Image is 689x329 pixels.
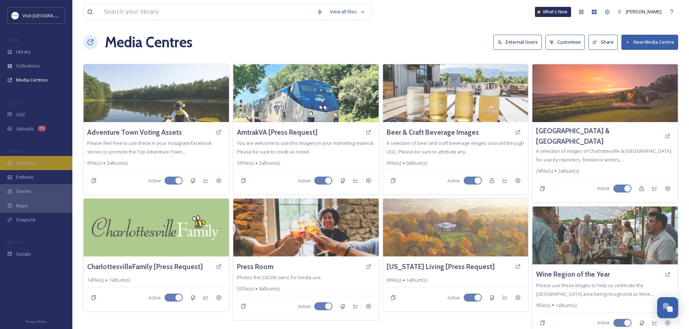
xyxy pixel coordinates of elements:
[536,168,553,174] span: 24 file(s)
[87,127,182,138] a: Adventure Town Voting Assets
[87,140,212,155] span: Please feel free to use these in your Instagram/Facebook stories to promote the Top Adventure Tow...
[536,282,654,297] span: Please use these images to help us celebrate the [GEOGRAPHIC_DATA] area being recognized as Wine...
[26,319,47,324] span: Privacy Policy
[237,261,273,272] a: Press Room
[16,125,34,132] span: Uploads
[536,269,610,280] a: Wine Region of the Year
[105,31,192,53] h1: Media Centres
[259,160,280,166] span: 2 album(s)
[16,111,26,118] span: UGC
[447,177,460,184] span: Active
[493,35,545,49] a: External Users
[536,148,671,163] span: A selection of images of Charlottesville & [GEOGRAPHIC_DATA] for use by reporters, freelance writ...
[545,35,589,49] a: Customise
[7,37,20,43] span: MEDIA
[84,64,229,122] img: Canoeing%20on%20the%20Montfair%20Lake%20J%20Looney-1600%20%281%29.jpg
[12,12,19,19] img: Circle%20Logo.png
[326,5,369,19] a: View all files
[16,62,40,69] span: Collections
[447,294,460,301] span: Active
[7,239,22,245] span: SOCIALS
[657,297,678,318] button: Open Chat
[38,126,46,131] div: 75
[84,199,229,256] img: green_CvilleFamilyLogo_web.jpg
[387,277,401,283] span: 6 file(s)
[16,160,35,166] span: Galleries
[556,302,577,309] span: 1 album(s)
[621,35,678,49] button: New Media Centre
[109,277,130,283] span: 1 album(s)
[597,185,610,192] span: Active
[387,140,524,155] span: A selection of beer and craft beverage images sourced through UGC. Please be sure to attribute an...
[237,160,254,166] span: 33 file(s)
[237,140,374,155] span: You are welcome to use this imagery in your marketing material. Please be sure to credit as noted.
[614,5,665,19] a: [PERSON_NAME]
[493,35,542,49] button: External Users
[100,4,313,20] input: Search your library
[148,177,161,184] span: Active
[383,199,528,256] img: Monticello%20aerial%2002-LP%20big.jpg
[383,64,528,122] img: 7988958cc2438de5aadc4b9127402b8aa8d50d575e636ccab61cafb63c49c37f.jpg
[387,261,495,272] a: [US_STATE] Living [Press Request]
[16,188,31,195] span: Stories
[87,261,203,272] a: CharlottesvilleFamily [Press Request]
[406,160,427,166] span: 0 album(s)
[148,294,161,301] span: Active
[87,277,104,283] span: 14 file(s)
[532,64,678,122] img: Pippin%20Hill%20Sunset%20Shoot-6%20(1).jpg
[298,177,311,184] span: Active
[16,77,48,83] span: Media Centres
[107,160,128,166] span: 2 album(s)
[237,274,321,281] span: Photos the CACVB owns for media use
[7,100,23,105] span: COLLECT
[237,127,318,138] a: AmtrakVA [Press Request]
[532,207,678,264] img: Monticello%20Wine%20Week%20at%20Eastwood%20Farm%20and%20Winery
[87,160,102,166] span: 6 file(s)
[26,317,47,325] a: Privacy Policy
[22,12,78,19] span: Visit [GEOGRAPHIC_DATA]
[545,35,585,49] button: Customise
[626,8,662,15] span: [PERSON_NAME]
[7,148,24,154] span: WIDGETS
[597,319,610,326] span: Active
[536,126,661,147] a: [GEOGRAPHIC_DATA] & [GEOGRAPHIC_DATA]
[387,160,401,166] span: 0 file(s)
[387,127,479,138] a: Beer & Craft Beverage Images
[16,216,36,223] span: SnapLink
[233,64,379,122] img: cvillebyiphone-18246475786205776.jpeg
[535,7,571,17] a: What's New
[558,168,579,174] span: 2 album(s)
[16,251,31,257] span: Socials
[298,303,311,310] span: Active
[237,285,254,292] span: 55 file(s)
[588,35,618,49] button: Share
[16,202,28,209] span: Maps
[16,174,34,181] span: Embeds
[233,199,379,256] img: DSC08741.jpg
[536,302,550,309] span: 9 file(s)
[16,48,30,55] span: Library
[259,285,280,292] span: 8 album(s)
[406,277,427,283] span: 1 album(s)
